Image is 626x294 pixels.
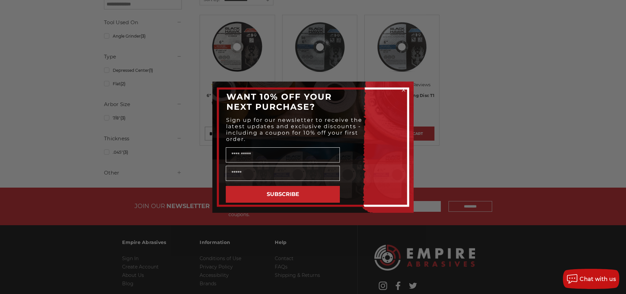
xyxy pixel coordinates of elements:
[400,87,407,93] button: Close dialog
[580,276,616,282] span: Chat with us
[226,166,340,181] input: Email
[226,186,340,203] button: SUBSCRIBE
[226,92,332,112] span: WANT 10% OFF YOUR NEXT PURCHASE?
[226,117,362,142] span: Sign up for our newsletter to receive the latest updates and exclusive discounts - including a co...
[563,269,619,289] button: Chat with us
